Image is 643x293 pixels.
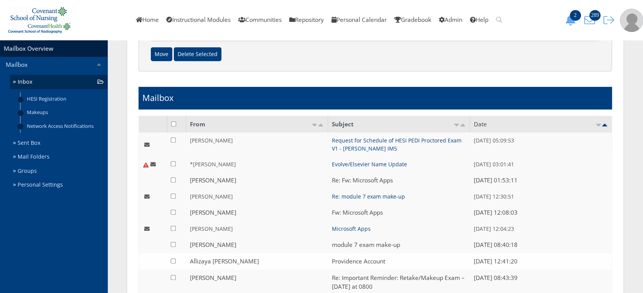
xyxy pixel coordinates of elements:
[332,137,462,152] a: Request for Schedule of HESI PEDI Proctored Exam V1 - [PERSON_NAME] IM5
[562,16,582,24] a: 2
[620,9,643,32] img: user-profile-default-picture.png
[595,124,602,126] img: asc.png
[332,225,371,232] a: Microsoft Apps
[470,237,612,253] td: [DATE] 08:40:18
[470,116,612,133] td: Date
[470,172,612,189] td: [DATE] 01:53:11
[186,253,328,270] td: Allizaya [PERSON_NAME]
[186,116,328,133] td: From
[562,15,582,26] button: 2
[10,164,107,178] a: Groups
[332,274,465,291] a: Re: Important Reminder: Retake/Makeup Exam – [DATE] at 0800
[186,172,328,189] td: [PERSON_NAME]
[332,241,400,249] a: module 7 exam make-up
[21,106,107,119] a: Makeups
[570,10,581,21] span: 2
[582,15,601,26] button: 289
[21,92,107,106] a: HESI Registration
[186,156,328,172] td: *[PERSON_NAME]
[10,178,107,192] a: Personal Settings
[589,10,600,21] span: 289
[470,156,612,172] td: [DATE] 03:01:41
[318,124,324,126] img: desc.png
[470,189,612,204] td: [DATE] 12:30:51
[470,253,612,270] td: [DATE] 12:41:20
[470,221,612,237] td: [DATE] 12:04:23
[10,150,107,164] a: Mail Folders
[453,124,460,126] img: asc.png
[21,119,107,132] a: Network Access Notifications
[186,204,328,221] td: [PERSON_NAME]
[470,204,612,221] td: [DATE] 12:08:03
[186,221,328,237] td: [PERSON_NAME]
[332,176,393,184] a: Re: Fw: Microsoft Apps
[328,116,470,133] td: Subject
[602,124,608,126] img: desc_active.png
[332,193,405,200] a: Re: module 7 exam make-up
[143,162,149,168] img: urgent.png
[10,136,107,150] a: Sent Box
[186,237,328,253] td: [PERSON_NAME]
[332,209,383,217] a: Fw: Microsoft Apps
[332,161,407,168] a: Evolve/Elsevier Name Update
[470,132,612,156] td: [DATE] 05:09:53
[460,124,466,126] img: desc.png
[4,45,53,53] a: Mailbox Overview
[312,124,318,126] img: asc.png
[582,16,601,24] a: 289
[332,257,385,265] a: Providence Account
[186,132,328,156] td: [PERSON_NAME]
[10,75,107,89] a: Inbox
[142,92,174,104] h1: Mailbox
[186,189,328,204] td: [PERSON_NAME]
